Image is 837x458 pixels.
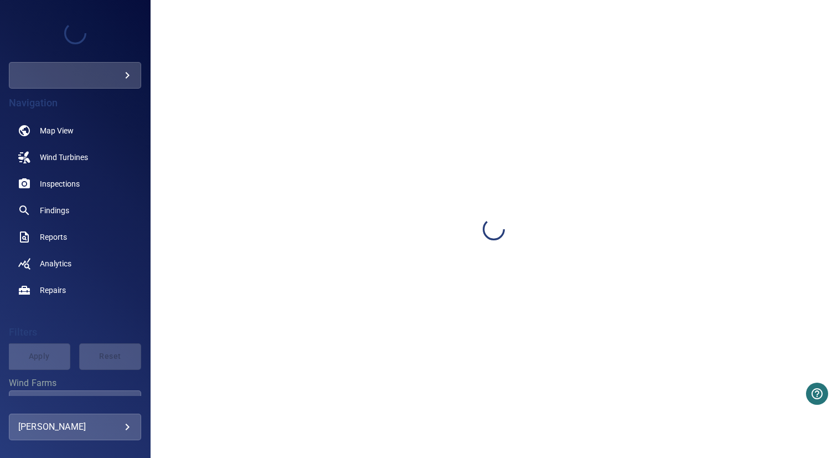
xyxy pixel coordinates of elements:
h4: Filters [9,327,141,338]
div: edf [9,62,141,89]
span: Repairs [40,285,66,296]
span: Wind Turbines [40,152,88,163]
div: Wind Farms [9,390,141,417]
span: Analytics [40,258,71,269]
div: [PERSON_NAME] [18,418,132,436]
a: inspections noActive [9,171,141,197]
span: Reports [40,231,67,243]
h4: Navigation [9,97,141,109]
span: Findings [40,205,69,216]
a: analytics noActive [9,250,141,277]
span: Map View [40,125,74,136]
a: windturbines noActive [9,144,141,171]
label: Wind Farms [9,379,141,388]
a: map noActive [9,117,141,144]
span: Inspections [40,178,80,189]
a: repairs noActive [9,277,141,303]
a: findings noActive [9,197,141,224]
a: reports noActive [9,224,141,250]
